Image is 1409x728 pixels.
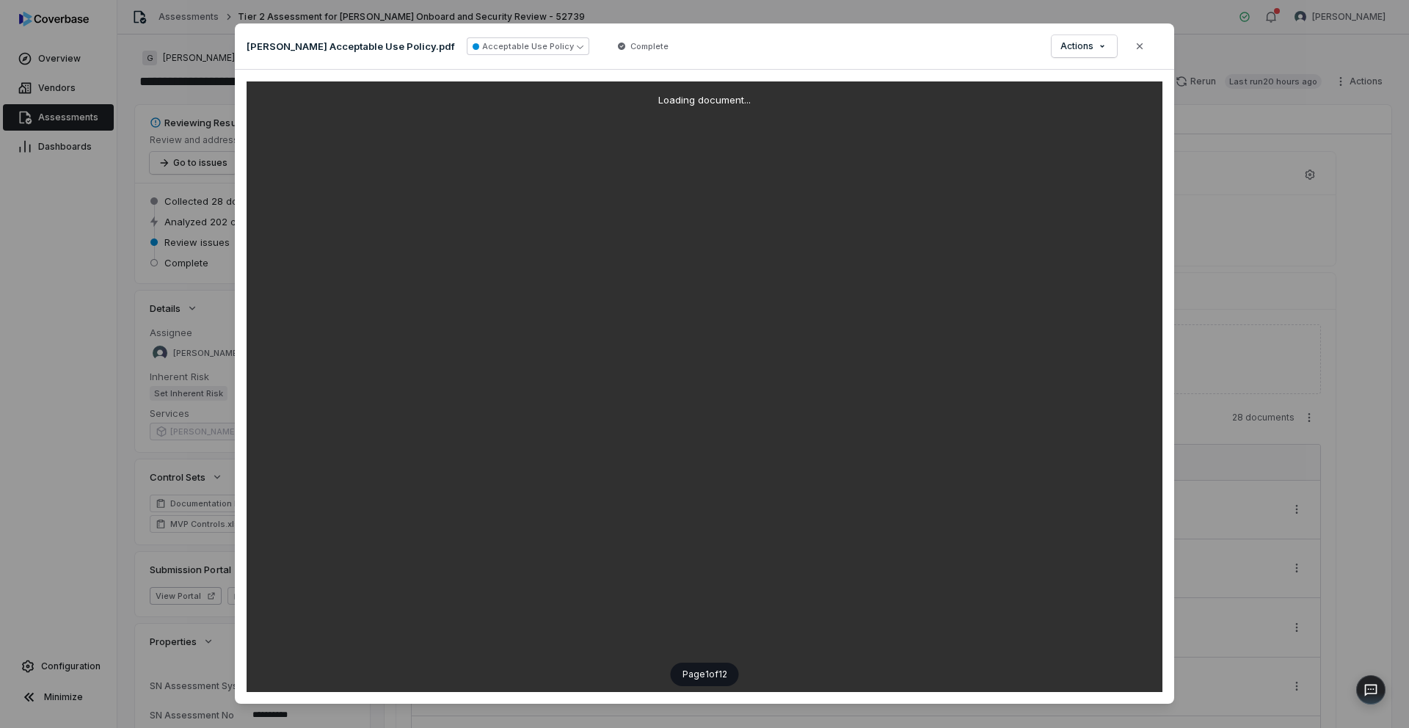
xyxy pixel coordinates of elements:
button: Actions [1052,35,1117,57]
div: Page 1 of 12 [671,663,739,686]
button: Acceptable Use Policy [467,37,589,55]
span: Complete [630,40,669,52]
span: Actions [1060,40,1093,52]
p: [PERSON_NAME] Acceptable Use Policy.pdf [247,40,455,53]
div: Loading document... [247,81,1162,120]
